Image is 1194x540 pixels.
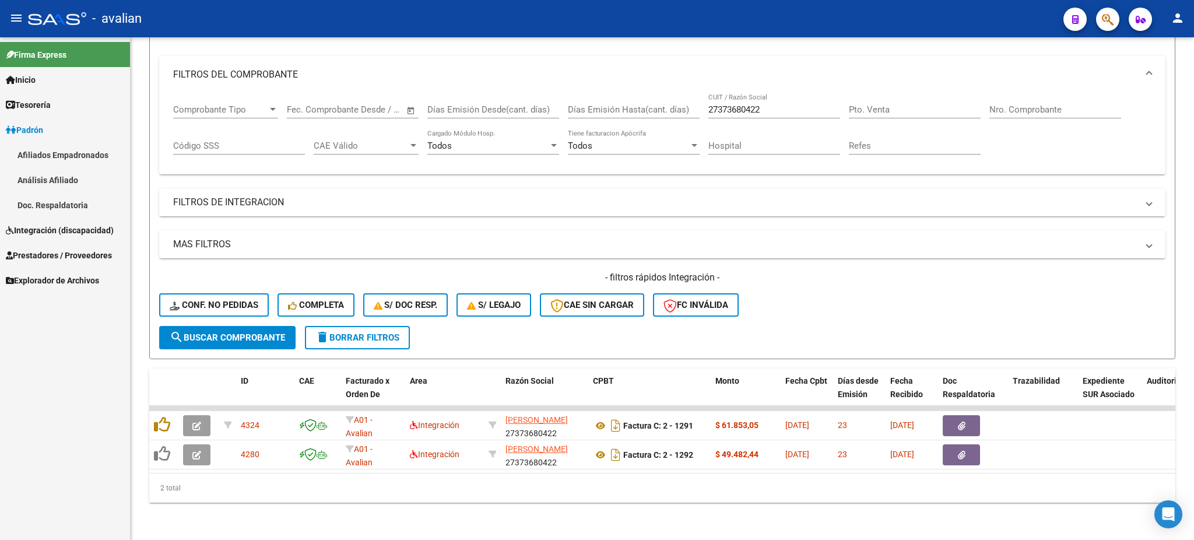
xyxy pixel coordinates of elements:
[593,376,614,385] span: CPBT
[663,300,728,310] span: FC Inválida
[838,450,847,459] span: 23
[715,450,758,459] strong: $ 49.482,44
[173,104,268,115] span: Comprobante Tipo
[159,271,1165,284] h4: - filtros rápidos Integración -
[173,238,1137,251] mat-panel-title: MAS FILTROS
[6,48,66,61] span: Firma Express
[405,104,418,117] button: Open calendar
[838,420,847,430] span: 23
[785,420,809,430] span: [DATE]
[170,330,184,344] mat-icon: search
[715,376,739,385] span: Monto
[1083,376,1135,399] span: Expediente SUR Asociado
[1078,369,1142,420] datatable-header-cell: Expediente SUR Asociado
[833,369,886,420] datatable-header-cell: Días desde Emisión
[540,293,644,317] button: CAE SIN CARGAR
[6,73,36,86] span: Inicio
[1008,369,1078,420] datatable-header-cell: Trazabilidad
[236,369,294,420] datatable-header-cell: ID
[568,141,592,151] span: Todos
[410,376,427,385] span: Area
[943,376,995,399] span: Doc Respaldatoria
[314,141,408,151] span: CAE Válido
[505,444,568,454] span: [PERSON_NAME]
[715,420,758,430] strong: $ 61.853,05
[159,188,1165,216] mat-expansion-panel-header: FILTROS DE INTEGRACION
[345,104,401,115] input: Fecha fin
[159,93,1165,175] div: FILTROS DEL COMPROBANTE
[886,369,938,420] datatable-header-cell: Fecha Recibido
[1171,11,1185,25] mat-icon: person
[785,376,827,385] span: Fecha Cpbt
[363,293,448,317] button: S/ Doc Resp.
[608,446,623,464] i: Descargar documento
[287,104,334,115] input: Fecha inicio
[890,376,923,399] span: Fecha Recibido
[149,474,1175,503] div: 2 total
[1013,376,1060,385] span: Trazabilidad
[159,230,1165,258] mat-expansion-panel-header: MAS FILTROS
[173,68,1137,81] mat-panel-title: FILTROS DEL COMPROBANTE
[588,369,711,420] datatable-header-cell: CPBT
[170,300,258,310] span: Conf. no pedidas
[374,300,438,310] span: S/ Doc Resp.
[785,450,809,459] span: [DATE]
[241,376,248,385] span: ID
[1154,500,1182,528] div: Open Intercom Messenger
[92,6,142,31] span: - avalian
[241,450,259,459] span: 4280
[890,420,914,430] span: [DATE]
[711,369,781,420] datatable-header-cell: Monto
[315,330,329,344] mat-icon: delete
[427,141,452,151] span: Todos
[241,420,259,430] span: 4324
[299,376,314,385] span: CAE
[341,369,405,420] datatable-header-cell: Facturado x Orden De
[890,450,914,459] span: [DATE]
[346,415,373,438] span: A01 - Avalian
[501,369,588,420] datatable-header-cell: Razón Social
[505,376,554,385] span: Razón Social
[6,274,99,287] span: Explorador de Archivos
[305,326,410,349] button: Borrar Filtros
[505,443,584,467] div: 27373680422
[346,444,373,467] span: A01 - Avalian
[159,293,269,317] button: Conf. no pedidas
[346,376,389,399] span: Facturado x Orden De
[173,196,1137,209] mat-panel-title: FILTROS DE INTEGRACION
[6,224,114,237] span: Integración (discapacidad)
[6,249,112,262] span: Prestadores / Proveedores
[550,300,634,310] span: CAE SIN CARGAR
[410,420,459,430] span: Integración
[623,450,693,460] strong: Factura C: 2 - 1292
[288,300,344,310] span: Completa
[9,11,23,25] mat-icon: menu
[608,416,623,435] i: Descargar documento
[159,56,1165,93] mat-expansion-panel-header: FILTROS DEL COMPROBANTE
[838,376,879,399] span: Días desde Emisión
[410,450,459,459] span: Integración
[623,421,693,430] strong: Factura C: 2 - 1291
[294,369,341,420] datatable-header-cell: CAE
[505,413,584,438] div: 27373680422
[505,415,568,425] span: [PERSON_NAME]
[405,369,484,420] datatable-header-cell: Area
[1147,376,1181,385] span: Auditoria
[938,369,1008,420] datatable-header-cell: Doc Respaldatoria
[6,124,43,136] span: Padrón
[467,300,521,310] span: S/ legajo
[315,332,399,343] span: Borrar Filtros
[6,99,51,111] span: Tesorería
[170,332,285,343] span: Buscar Comprobante
[781,369,833,420] datatable-header-cell: Fecha Cpbt
[278,293,354,317] button: Completa
[653,293,739,317] button: FC Inválida
[159,326,296,349] button: Buscar Comprobante
[456,293,531,317] button: S/ legajo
